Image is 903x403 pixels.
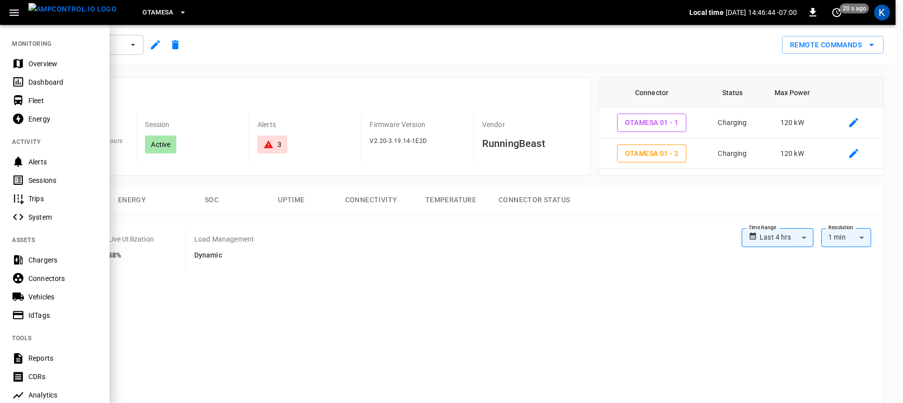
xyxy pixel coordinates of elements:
div: Dashboard [28,77,98,87]
div: System [28,212,98,222]
div: Sessions [28,175,98,185]
span: 20 s ago [840,3,869,13]
span: OtaMesa [142,7,174,18]
p: [DATE] 14:46:44 -07:00 [726,7,797,17]
div: Chargers [28,255,98,265]
div: Reports [28,353,98,363]
div: Trips [28,194,98,204]
div: profile-icon [874,4,890,20]
div: Analytics [28,390,98,400]
img: ampcontrol.io logo [28,3,117,15]
button: set refresh interval [829,4,845,20]
div: Overview [28,59,98,69]
div: IdTags [28,310,98,320]
div: Vehicles [28,292,98,302]
div: Connectors [28,273,98,283]
div: Fleet [28,96,98,106]
p: Local time [689,7,724,17]
div: CDRs [28,372,98,382]
div: Energy [28,114,98,124]
div: Alerts [28,157,98,167]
